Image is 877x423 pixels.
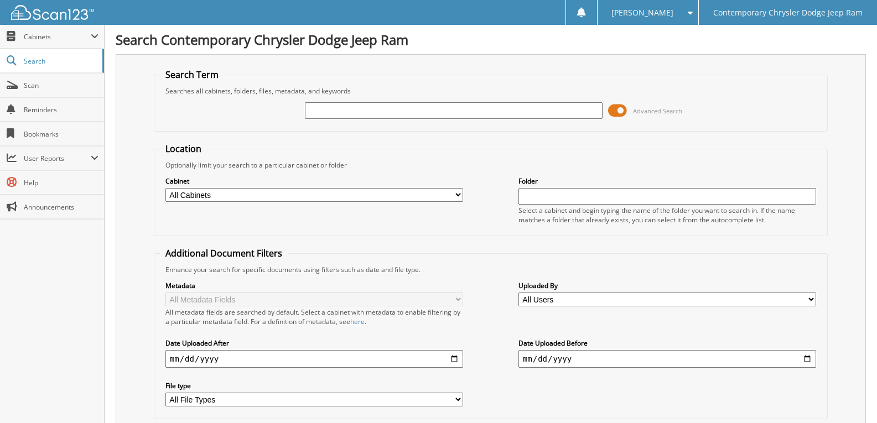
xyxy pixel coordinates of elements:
[160,143,207,155] legend: Location
[713,9,863,16] span: Contemporary Chrysler Dodge Jeep Ram
[165,307,463,326] div: All metadata fields are searched by default. Select a cabinet with metadata to enable filtering b...
[11,5,94,20] img: scan123-logo-white.svg
[165,281,463,290] label: Metadata
[633,107,682,115] span: Advanced Search
[160,160,822,170] div: Optionally limit your search to a particular cabinet or folder
[24,178,98,187] span: Help
[165,381,463,390] label: File type
[116,30,866,49] h1: Search Contemporary Chrysler Dodge Jeep Ram
[24,81,98,90] span: Scan
[24,154,91,163] span: User Reports
[24,129,98,139] span: Bookmarks
[165,176,463,186] label: Cabinet
[24,202,98,212] span: Announcements
[518,206,816,224] div: Select a cabinet and begin typing the name of the folder you want to search in. If the name match...
[160,265,822,274] div: Enhance your search for specific documents using filters such as date and file type.
[611,9,673,16] span: [PERSON_NAME]
[160,69,224,81] legend: Search Term
[518,338,816,348] label: Date Uploaded Before
[165,350,463,368] input: start
[24,32,91,41] span: Cabinets
[160,247,288,259] legend: Additional Document Filters
[165,338,463,348] label: Date Uploaded After
[518,176,816,186] label: Folder
[350,317,365,326] a: here
[518,350,816,368] input: end
[24,56,97,66] span: Search
[160,86,822,96] div: Searches all cabinets, folders, files, metadata, and keywords
[24,105,98,114] span: Reminders
[518,281,816,290] label: Uploaded By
